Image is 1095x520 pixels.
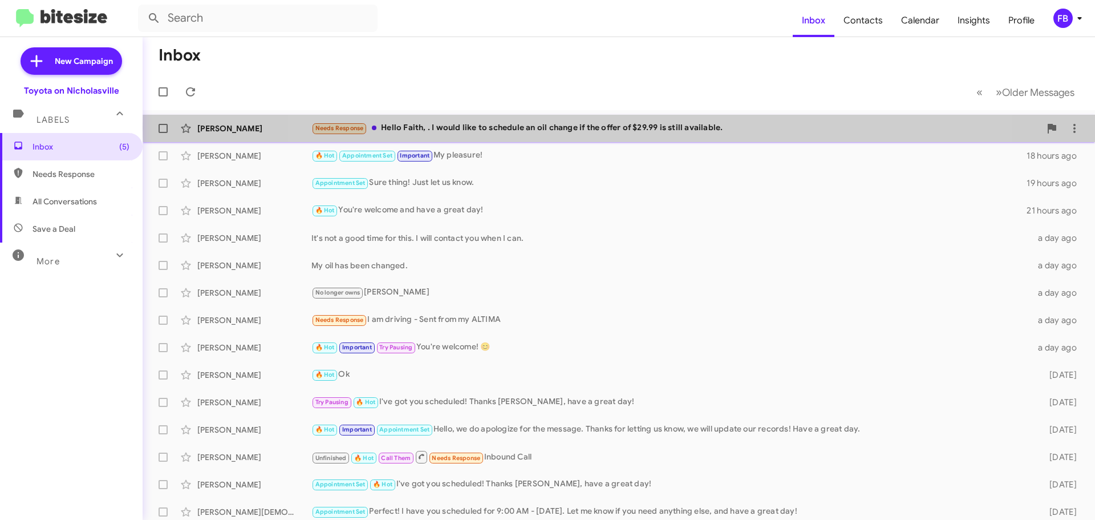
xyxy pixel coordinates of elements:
[197,178,311,189] div: [PERSON_NAME]
[948,4,999,37] a: Insights
[999,4,1044,37] a: Profile
[197,315,311,326] div: [PERSON_NAME]
[315,124,364,132] span: Needs Response
[33,168,129,180] span: Needs Response
[432,454,480,462] span: Needs Response
[315,426,335,433] span: 🔥 Hot
[1031,397,1086,408] div: [DATE]
[354,454,374,462] span: 🔥 Hot
[311,204,1027,217] div: You're welcome and have a great day!
[315,481,366,488] span: Appointment Set
[33,141,129,152] span: Inbox
[1027,178,1086,189] div: 19 hours ago
[311,149,1027,162] div: My pleasure!
[315,316,364,324] span: Needs Response
[342,344,372,351] span: Important
[315,179,366,187] span: Appointment Set
[36,256,60,267] span: More
[1031,260,1086,271] div: a day ago
[197,205,311,216] div: [PERSON_NAME]
[311,341,1031,354] div: You're welcome! 😊
[311,478,1031,491] div: I've got you scheduled! Thanks [PERSON_NAME], have a great day!
[970,80,989,104] button: Previous
[33,223,75,235] span: Save a Deal
[197,369,311,381] div: [PERSON_NAME]
[197,232,311,244] div: [PERSON_NAME]
[315,371,335,378] span: 🔥 Hot
[311,260,1031,271] div: My oil has been changed.
[311,505,1031,518] div: Perfect! I have you scheduled for 9:00 AM - [DATE]. Let me know if you need anything else, and ha...
[311,423,1031,436] div: Hello, we do apologize for the message. Thanks for letting us know, we will update our records! H...
[197,479,311,490] div: [PERSON_NAME]
[311,368,1031,381] div: Ok
[1031,287,1086,299] div: a day ago
[1053,9,1073,28] div: FB
[197,424,311,436] div: [PERSON_NAME]
[356,398,375,406] span: 🔥 Hot
[315,398,348,406] span: Try Pausing
[989,80,1081,104] button: Next
[197,506,311,518] div: [PERSON_NAME][DEMOGRAPHIC_DATA]
[311,122,1040,135] div: Hello Faith, . I would like to schedule an oil change if the offer of $29.99 is still available.
[1031,315,1086,326] div: a day ago
[197,150,311,162] div: [PERSON_NAME]
[1031,506,1086,518] div: [DATE]
[996,85,1002,99] span: »
[311,232,1031,244] div: It's not a good time for this. I will contact you when I can.
[793,4,834,37] a: Inbox
[976,85,983,99] span: «
[311,313,1031,326] div: I am driving - Sent from my ALTIMA
[1027,150,1086,162] div: 18 hours ago
[834,4,892,37] a: Contacts
[315,289,360,296] span: No longer owns
[1027,205,1086,216] div: 21 hours ago
[24,85,119,96] div: Toyota on Nicholasville
[311,286,1031,299] div: [PERSON_NAME]
[315,152,335,159] span: 🔥 Hot
[33,196,97,207] span: All Conversations
[197,452,311,463] div: [PERSON_NAME]
[342,152,392,159] span: Appointment Set
[1031,342,1086,353] div: a day ago
[36,115,70,125] span: Labels
[197,123,311,134] div: [PERSON_NAME]
[1031,452,1086,463] div: [DATE]
[315,207,335,214] span: 🔥 Hot
[1002,86,1074,99] span: Older Messages
[315,454,347,462] span: Unfinished
[311,450,1031,464] div: Inbound Call
[197,260,311,271] div: [PERSON_NAME]
[197,397,311,408] div: [PERSON_NAME]
[1031,424,1086,436] div: [DATE]
[315,344,335,351] span: 🔥 Hot
[1031,369,1086,381] div: [DATE]
[381,454,411,462] span: Call Them
[379,426,429,433] span: Appointment Set
[892,4,948,37] a: Calendar
[21,47,122,75] a: New Campaign
[55,55,113,67] span: New Campaign
[1031,479,1086,490] div: [DATE]
[342,426,372,433] span: Important
[379,344,412,351] span: Try Pausing
[400,152,429,159] span: Important
[315,508,366,515] span: Appointment Set
[138,5,378,32] input: Search
[311,176,1027,190] div: Sure thing! Just let us know.
[197,342,311,353] div: [PERSON_NAME]
[159,46,201,65] h1: Inbox
[970,80,1081,104] nav: Page navigation example
[311,396,1031,409] div: I've got you scheduled! Thanks [PERSON_NAME], have a great day!
[197,287,311,299] div: [PERSON_NAME]
[373,481,392,488] span: 🔥 Hot
[1031,232,1086,244] div: a day ago
[119,141,129,152] span: (5)
[1044,9,1082,28] button: FB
